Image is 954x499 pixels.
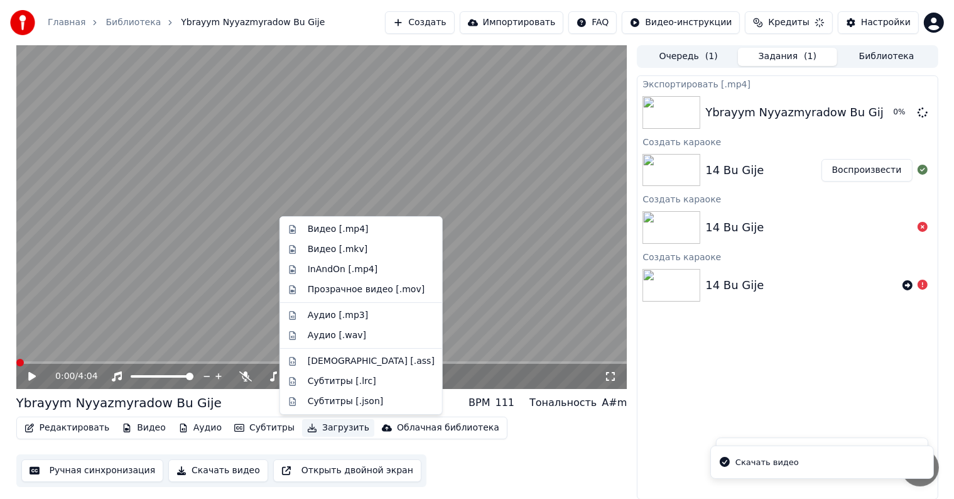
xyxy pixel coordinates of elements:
[21,459,164,482] button: Ручная синхронизация
[19,419,115,437] button: Редактировать
[894,107,913,118] div: 0 %
[622,11,740,34] button: Видео-инструкции
[397,422,499,434] div: Облачная библиотека
[821,159,913,182] button: Воспроизвести
[273,459,421,482] button: Открыть двойной экран
[308,309,368,322] div: Аудио [.mp3]
[385,11,454,34] button: Создать
[705,277,764,294] div: 14 Bu Gije
[302,419,374,437] button: Загрузить
[460,11,564,34] button: Импортировать
[308,355,435,368] div: [DEMOGRAPHIC_DATA] [.ass]
[768,16,809,29] span: Кредиты
[308,243,367,256] div: Видео [.mkv]
[529,395,597,410] div: Тональность
[173,419,227,437] button: Аудио
[469,395,490,410] div: BPM
[229,419,300,437] button: Субтитры
[78,370,97,383] span: 4:04
[16,394,222,412] div: Ybrayym Nyyazmyradow Bu Gije
[639,48,738,66] button: Очередь
[308,329,366,342] div: Аудио [.wav]
[496,395,515,410] div: 111
[637,249,937,264] div: Создать караоке
[837,48,936,66] button: Библиотека
[55,370,85,383] div: /
[637,134,937,149] div: Создать караоке
[637,76,937,91] div: Экспортировать [.mp4]
[602,395,627,410] div: A#m
[838,11,919,34] button: Настройки
[804,50,816,63] span: ( 1 )
[181,16,325,29] span: Ybrayym Nyyazmyradow Bu Gije
[106,16,161,29] a: Библиотека
[705,104,891,121] div: Ybrayym Nyyazmyradow Bu Gije
[568,11,617,34] button: FAQ
[861,16,911,29] div: Настройки
[308,283,425,296] div: Прозрачное видео [.mov]
[168,459,268,482] button: Скачать видео
[705,162,764,179] div: 14 Bu Gije
[738,48,837,66] button: Задания
[637,191,937,206] div: Создать караоке
[117,419,171,437] button: Видео
[48,16,85,29] a: Главная
[308,263,378,276] div: InAndOn [.mp4]
[745,11,832,34] button: Кредиты
[308,395,384,408] div: Субтитры [.json]
[705,219,764,236] div: 14 Bu Gije
[705,50,718,63] span: ( 1 )
[735,456,799,469] div: Скачать видео
[55,370,75,383] span: 0:00
[308,223,369,236] div: Видео [.mp4]
[48,16,325,29] nav: breadcrumb
[10,10,35,35] img: youka
[308,375,376,388] div: Субтитры [.lrc]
